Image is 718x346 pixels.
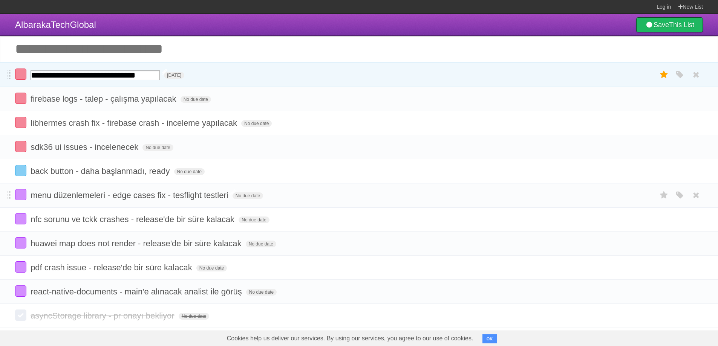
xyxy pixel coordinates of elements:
[31,191,230,200] span: menu düzenlemeleri - edge cases fix - tesflight testleri
[15,189,26,200] label: Done
[239,216,269,223] span: No due date
[241,120,272,127] span: No due date
[142,144,173,151] span: No due date
[31,166,171,176] span: back button - daha başlanmadı, ready
[181,96,211,103] span: No due date
[636,17,703,32] a: SaveThis List
[31,142,140,152] span: sdk36 ui issues - incelenecek
[15,165,26,176] label: Done
[164,72,184,79] span: [DATE]
[31,94,178,104] span: firebase logs - talep - çalışma yapılacak
[31,239,243,248] span: huawei map does not render - release'de bir süre kalacak
[669,21,694,29] b: This List
[31,118,239,128] span: libhermes crash fix - firebase crash - inceleme yapılacak
[233,192,263,199] span: No due date
[31,263,194,272] span: pdf crash issue - release'de bir süre kalacak
[196,265,227,271] span: No due date
[15,20,96,30] span: AlbarakaTechGlobal
[15,141,26,152] label: Done
[15,237,26,248] label: Done
[219,331,481,346] span: Cookies help us deliver our services. By using our services, you agree to our use of cookies.
[15,261,26,273] label: Done
[246,289,277,296] span: No due date
[31,287,244,296] span: react-native-documents - main'e alınacak analist ile görüş
[179,313,209,320] span: No due date
[246,241,276,247] span: No due date
[482,334,497,343] button: OK
[15,309,26,321] label: Done
[31,311,176,320] span: asyncStorage library - pr onayı bekliyor
[15,117,26,128] label: Done
[31,215,236,224] span: nfc sorunu ve tckk crashes - release'de bir süre kalacak
[657,69,671,81] label: Star task
[15,69,26,80] label: Done
[15,213,26,224] label: Done
[15,285,26,297] label: Done
[174,168,205,175] span: No due date
[657,189,671,201] label: Star task
[15,93,26,104] label: Done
